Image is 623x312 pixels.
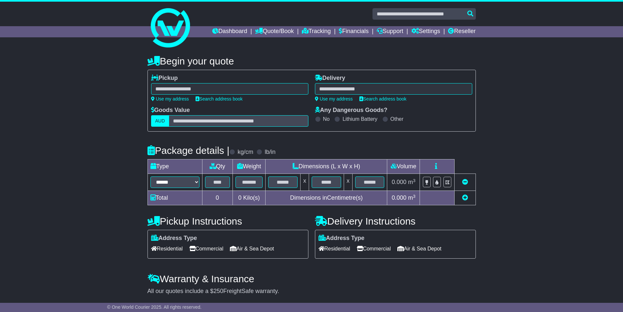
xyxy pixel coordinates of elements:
h4: Warranty & Insurance [147,273,476,284]
td: Qty [202,159,233,174]
label: Other [390,116,404,122]
a: Remove this item [462,179,468,185]
td: Dimensions in Centimetre(s) [266,191,387,205]
td: Total [147,191,202,205]
span: Air & Sea Depot [230,244,274,254]
label: kg/cm [237,149,253,156]
a: Quote/Book [255,26,294,37]
label: Address Type [319,235,365,242]
a: Add new item [462,194,468,201]
a: Use my address [315,96,353,101]
div: All our quotes include a $ FreightSafe warranty. [147,288,476,295]
span: 0.000 [392,179,407,185]
label: No [323,116,330,122]
span: m [408,179,416,185]
span: © One World Courier 2025. All rights reserved. [107,304,202,310]
td: Volume [387,159,420,174]
label: Goods Value [151,107,190,114]
td: Dimensions (L x W x H) [266,159,387,174]
label: Pickup [151,75,178,82]
sup: 3 [413,194,416,199]
td: x [344,174,352,191]
span: Residential [151,244,183,254]
span: 0.000 [392,194,407,201]
td: Kilo(s) [233,191,266,205]
a: Tracking [302,26,331,37]
span: Commercial [357,244,391,254]
td: 0 [202,191,233,205]
a: Financials [339,26,369,37]
a: Settings [411,26,440,37]
span: Air & Sea Depot [397,244,441,254]
a: Support [377,26,403,37]
h4: Package details | [147,145,230,156]
label: Lithium Battery [342,116,377,122]
a: Dashboard [212,26,247,37]
label: lb/in [265,149,275,156]
a: Search address book [359,96,407,101]
h4: Pickup Instructions [147,216,308,227]
span: 0 [238,194,241,201]
h4: Delivery Instructions [315,216,476,227]
label: Delivery [315,75,345,82]
label: Address Type [151,235,197,242]
a: Reseller [448,26,476,37]
h4: Begin your quote [147,56,476,66]
span: m [408,194,416,201]
span: 250 [214,288,223,294]
label: AUD [151,115,169,127]
td: Type [147,159,202,174]
a: Search address book [196,96,243,101]
sup: 3 [413,178,416,183]
span: Residential [319,244,350,254]
a: Use my address [151,96,189,101]
td: x [301,174,309,191]
td: Weight [233,159,266,174]
label: Any Dangerous Goods? [315,107,388,114]
span: Commercial [189,244,223,254]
